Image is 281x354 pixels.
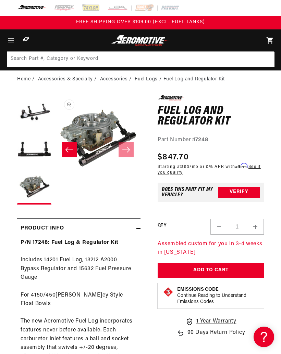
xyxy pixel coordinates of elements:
[3,29,19,51] summary: Menu
[158,151,189,163] span: $847.70
[181,165,190,169] span: $53
[177,293,259,305] p: Continue Reading to Understand Emissions Codes
[21,240,119,245] strong: P/N 17248: Fuel Log & Regulator Kit
[100,76,128,83] a: Accessories
[196,317,236,326] span: 1 Year Warranty
[76,19,205,25] span: FREE SHIPPING OVER $109.00 (EXCL. FUEL TANKS)
[162,187,218,198] div: Does This part fit My vehicle?
[193,137,208,143] strong: 17248
[17,219,140,238] summary: Product Info
[158,136,264,145] div: Part Number:
[17,95,140,205] media-gallery: Gallery Viewer
[17,76,264,83] nav: breadcrumbs
[38,76,98,83] li: Accessories & Specialty
[177,287,219,292] strong: Emissions Code
[17,170,51,205] button: Load image 3 in gallery view
[259,52,274,67] button: Search Part #, Category or Keyword
[158,263,264,278] button: Add to Cart
[163,76,225,83] li: Fuel Log and Regulator Kit
[185,317,236,326] a: 1 Year Warranty
[235,163,247,168] span: Affirm
[62,142,77,157] button: Slide left
[7,52,274,67] input: Search Part #, Category or Keyword
[163,287,174,298] img: Emissions code
[187,328,245,337] span: 90 Days Return Policy
[21,224,64,233] h2: Product Info
[158,240,264,257] p: Assembled custom for you in 3-4 weeks in [US_STATE]
[17,133,51,167] button: Load image 2 in gallery view
[135,76,157,83] a: Fuel Logs
[177,287,259,305] button: Emissions CodeContinue Reading to Understand Emissions Codes
[218,187,260,198] button: Verify
[119,142,134,157] button: Slide right
[158,163,264,176] p: Starting at /mo or 0% APR with .
[17,76,30,83] a: Home
[158,106,264,127] h1: Fuel Log and Regulator Kit
[17,95,51,129] button: Load image 1 in gallery view
[176,328,245,337] a: 90 Days Return Policy
[110,35,171,46] img: Aeromotive
[158,223,166,228] label: QTY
